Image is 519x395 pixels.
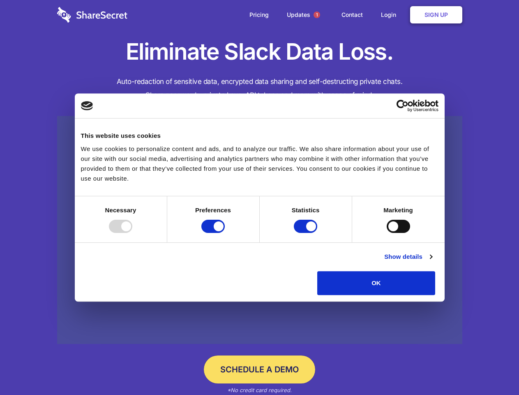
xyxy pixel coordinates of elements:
div: We use cookies to personalize content and ads, and to analyze our traffic. We also share informat... [81,144,438,184]
div: This website uses cookies [81,131,438,141]
a: Show details [384,252,432,262]
a: Pricing [241,2,277,28]
a: Schedule a Demo [204,355,315,383]
a: Wistia video thumbnail [57,116,462,344]
a: Sign Up [410,6,462,23]
strong: Necessary [105,207,136,214]
em: *No credit card required. [227,387,292,393]
a: Contact [333,2,371,28]
strong: Preferences [195,207,231,214]
h1: Eliminate Slack Data Loss. [57,37,462,67]
span: 1 [314,12,320,18]
strong: Marketing [383,207,413,214]
a: Usercentrics Cookiebot - opens in a new window [367,100,438,112]
strong: Statistics [292,207,320,214]
a: Login [373,2,408,28]
h4: Auto-redaction of sensitive data, encrypted data sharing and self-destructing private chats. Shar... [57,75,462,102]
button: OK [317,271,435,295]
img: logo-wordmark-white-trans-d4663122ce5f474addd5e946df7df03e33cb6a1c49d2221995e7729f52c070b2.svg [57,7,127,23]
img: logo [81,101,93,110]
